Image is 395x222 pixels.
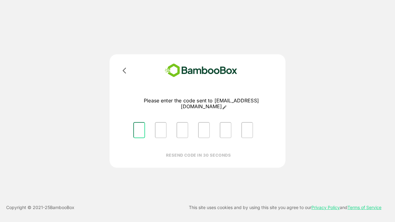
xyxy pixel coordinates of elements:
p: Please enter the code sent to [EMAIL_ADDRESS][DOMAIN_NAME] [128,98,274,110]
input: Please enter OTP character 1 [133,122,145,138]
input: Please enter OTP character 6 [241,122,253,138]
p: This site uses cookies and by using this site you agree to our and [189,204,381,211]
img: bamboobox [156,62,246,79]
input: Please enter OTP character 3 [177,122,188,138]
input: Please enter OTP character 2 [155,122,167,138]
input: Please enter OTP character 5 [220,122,231,138]
a: Privacy Policy [311,205,340,210]
p: Copyright © 2021- 25 BambooBox [6,204,74,211]
input: Please enter OTP character 4 [198,122,210,138]
a: Terms of Service [347,205,381,210]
